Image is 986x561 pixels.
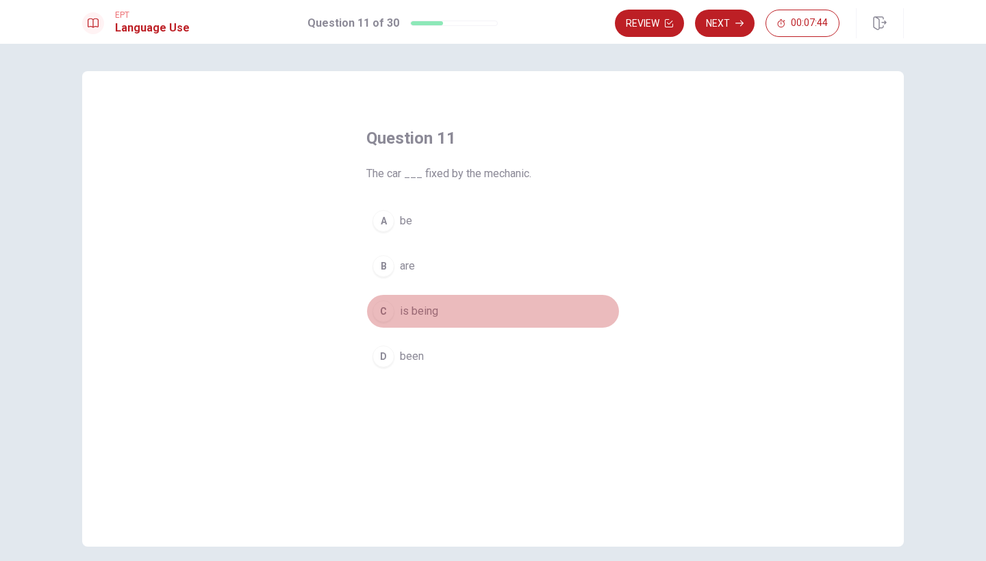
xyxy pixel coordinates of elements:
[400,303,438,319] span: is being
[791,18,828,29] span: 00:07:44
[372,255,394,277] div: B
[400,258,415,274] span: are
[366,339,620,374] button: Dbeen
[115,10,190,20] span: EPT
[372,210,394,232] div: A
[366,294,620,328] button: Cis being
[615,10,684,37] button: Review
[695,10,755,37] button: Next
[307,15,399,31] h1: Question 11 of 30
[372,345,394,367] div: D
[372,300,394,322] div: C
[115,20,190,36] h1: Language Use
[400,348,424,365] span: been
[766,10,839,37] button: 00:07:44
[366,249,620,283] button: Bare
[366,204,620,238] button: Abe
[400,213,412,229] span: be
[366,166,620,182] span: The car ___ fixed by the mechanic.
[366,127,620,149] h4: Question 11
